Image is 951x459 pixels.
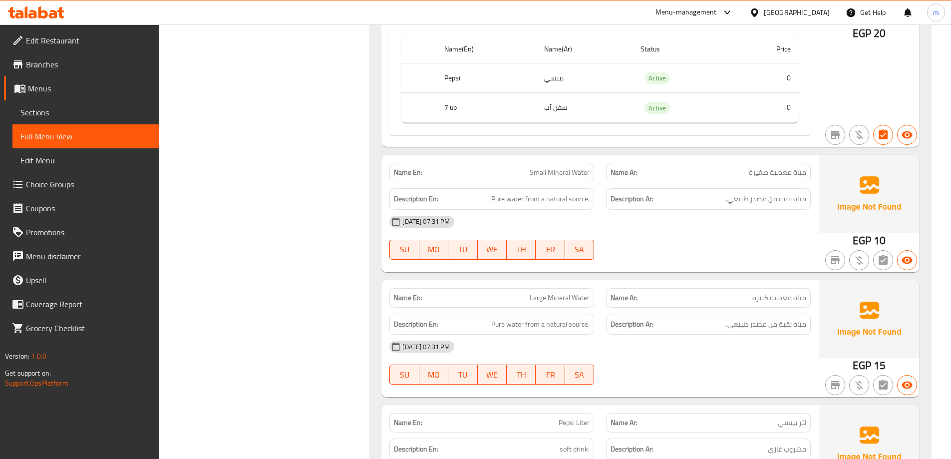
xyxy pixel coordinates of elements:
[394,193,438,205] strong: Description En:
[394,418,422,428] strong: Name En:
[394,167,422,178] strong: Name En:
[394,293,422,303] strong: Name En:
[825,125,845,145] button: Not branch specific item
[611,293,637,303] strong: Name Ar:
[611,167,637,178] strong: Name Ar:
[12,100,159,124] a: Sections
[819,155,919,233] img: Ae5nvW7+0k+MAAAAAElFTkSuQmCC
[4,76,159,100] a: Menus
[389,240,419,260] button: SU
[536,365,565,385] button: FR
[560,443,590,456] span: soft drink.
[874,356,886,375] span: 15
[565,365,594,385] button: SA
[448,365,477,385] button: TU
[511,368,532,382] span: TH
[4,28,159,52] a: Edit Restaurant
[611,318,653,331] strong: Description Ar:
[478,365,507,385] button: WE
[423,368,444,382] span: MO
[491,193,590,205] span: Pure water from a natural source.
[5,350,29,363] span: Version:
[874,23,886,43] span: 20
[26,178,151,190] span: Choice Groups
[569,242,590,257] span: SA
[764,7,830,18] div: [GEOGRAPHIC_DATA]
[26,274,151,286] span: Upsell
[536,35,633,63] th: Name(Ar)
[436,93,536,122] th: 7 up
[20,106,151,118] span: Sections
[732,35,799,63] th: Price
[611,418,637,428] strong: Name Ar:
[897,250,917,270] button: Available
[26,202,151,214] span: Coupons
[4,316,159,340] a: Grocery Checklist
[726,193,806,205] span: مياه نقية من مصدر طبيعي.
[530,167,590,178] span: Small Mineral Water
[26,298,151,310] span: Coverage Report
[394,242,415,257] span: SU
[419,365,448,385] button: MO
[825,250,845,270] button: Not branch specific item
[4,196,159,220] a: Coupons
[448,240,477,260] button: TU
[633,35,732,63] th: Status
[853,356,871,375] span: EGP
[12,148,159,172] a: Edit Menu
[874,231,886,250] span: 10
[452,368,473,382] span: TU
[655,6,717,18] div: Menu-management
[4,172,159,196] a: Choice Groups
[873,250,893,270] button: Not has choices
[482,368,503,382] span: WE
[398,217,454,226] span: [DATE] 07:31 PM
[825,375,845,395] button: Not branch specific item
[873,375,893,395] button: Not has choices
[849,250,869,270] button: Purchased item
[611,443,653,456] strong: Description Ar:
[20,154,151,166] span: Edit Menu
[540,242,561,257] span: FR
[507,240,536,260] button: TH
[611,193,653,205] strong: Description Ar:
[394,443,438,456] strong: Description En:
[897,125,917,145] button: Available
[897,375,917,395] button: Available
[4,244,159,268] a: Menu disclaimer
[559,418,590,428] span: Pepsi Liter
[4,52,159,76] a: Branches
[749,167,806,178] span: مياة معدنية صغيرة
[394,318,438,331] strong: Description En:
[752,293,806,303] span: مياة معدنية كبيرة
[732,93,799,122] td: 0
[389,365,419,385] button: SU
[4,220,159,244] a: Promotions
[26,34,151,46] span: Edit Restaurant
[394,368,415,382] span: SU
[419,240,448,260] button: MO
[540,368,561,382] span: FR
[5,367,51,380] span: Get support on:
[536,240,565,260] button: FR
[452,242,473,257] span: TU
[423,242,444,257] span: MO
[569,368,590,382] span: SA
[849,375,869,395] button: Purchased item
[819,280,919,358] img: Ae5nvW7+0k+MAAAAAElFTkSuQmCC
[12,124,159,148] a: Full Menu View
[26,322,151,334] span: Grocery Checklist
[778,418,806,428] span: لتر بيبسي
[26,250,151,262] span: Menu disclaimer
[31,350,46,363] span: 1.0.0
[26,58,151,70] span: Branches
[436,63,536,93] th: Pepsi
[644,102,670,114] span: Active
[644,72,670,84] span: Active
[5,377,68,390] a: Support.OpsPlatform
[4,292,159,316] a: Coverage Report
[20,130,151,142] span: Full Menu View
[732,63,799,93] td: 0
